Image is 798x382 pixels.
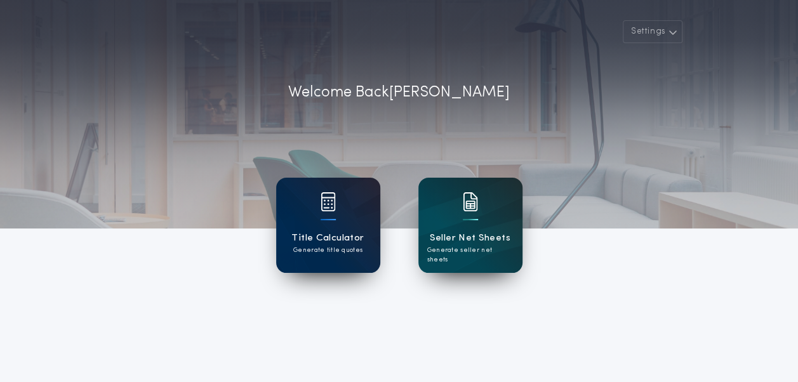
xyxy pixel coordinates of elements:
button: Settings [623,20,682,43]
img: card icon [321,192,336,211]
img: card icon [463,192,478,211]
h1: Seller Net Sheets [430,231,510,246]
a: card iconSeller Net SheetsGenerate seller net sheets [418,178,522,273]
p: Welcome Back [PERSON_NAME] [288,81,510,104]
a: card iconTitle CalculatorGenerate title quotes [276,178,380,273]
h1: Title Calculator [291,231,364,246]
p: Generate title quotes [293,246,362,255]
p: Generate seller net sheets [427,246,514,265]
